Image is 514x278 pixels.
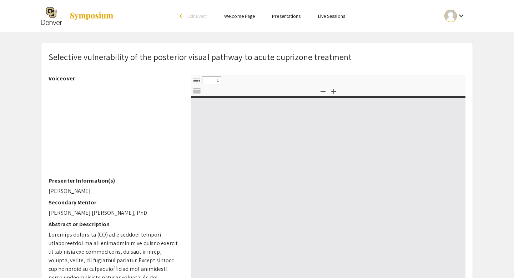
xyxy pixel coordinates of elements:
a: Presentations [272,13,301,19]
iframe: YouTube video player [49,85,180,177]
img: Symposium by ForagerOne [69,12,114,20]
p: [PERSON_NAME] [49,187,180,195]
mat-icon: Expand account dropdown [457,11,465,20]
p: [PERSON_NAME] [PERSON_NAME], PhD [49,209,180,217]
p: Selective vulnerability of the posterior visual pathway to acute cuprizone treatment [49,50,352,63]
span: Exit Event [187,13,207,19]
a: Welcome Page [224,13,255,19]
div: arrow_back_ios [180,14,184,18]
h2: Secondary Mentor [49,199,180,206]
button: Tools [191,86,203,96]
button: Zoom Out [317,86,329,96]
img: The 2025 Research and Creative Activities Symposium (RaCAS) [41,7,62,25]
a: Live Sessions [318,13,345,19]
h2: Presenter Information(s) [49,177,180,184]
button: Expand account dropdown [437,8,473,24]
button: Toggle Sidebar [191,75,203,85]
input: Page [202,76,221,84]
iframe: Chat [5,246,30,273]
h2: Voiceover [49,75,180,82]
h2: Abstract or Description [49,221,180,228]
a: The 2025 Research and Creative Activities Symposium (RaCAS) [41,7,114,25]
button: Zoom In [328,86,340,96]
